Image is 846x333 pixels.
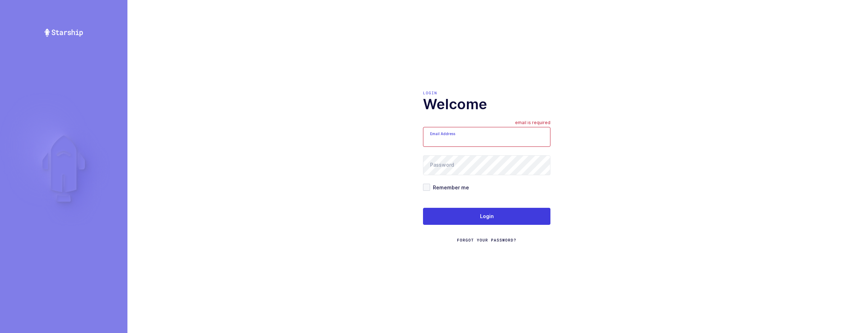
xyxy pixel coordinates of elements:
input: Password [423,155,550,175]
div: Login [423,90,550,96]
span: Login [480,213,494,220]
img: Starship [44,28,84,37]
a: Forgot Your Password? [457,237,516,243]
div: email is required [515,120,550,127]
span: Remember me [430,184,469,191]
input: Email Address [423,127,550,147]
h1: Welcome [423,96,550,113]
button: Login [423,208,550,225]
